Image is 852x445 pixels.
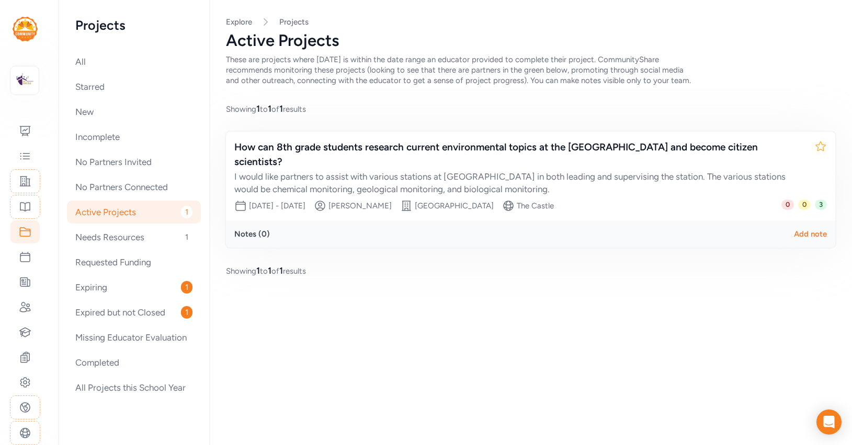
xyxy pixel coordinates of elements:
a: Projects [279,17,309,27]
div: Requested Funding [67,251,201,274]
span: 1 [268,265,271,276]
span: 1 [181,206,192,218]
div: Completed [67,351,201,374]
span: 1 [256,103,260,114]
div: [DATE] - [DATE] [249,201,305,211]
div: No Partners Invited [67,150,201,173]
div: Incomplete [67,125,201,148]
span: 0 [781,200,794,210]
div: [GEOGRAPHIC_DATA] [415,201,494,211]
div: How can 8th grade students research current environmental topics at the [GEOGRAPHIC_DATA] and bec... [234,140,806,169]
span: 1 [279,265,283,276]
span: 1 [181,281,192,294]
div: Add note [794,229,827,239]
nav: Breadcrumb [226,17,835,27]
div: No Partners Connected [67,175,201,198]
span: These are projects where [DATE] is within the date range an educator provided to complete their p... [226,55,691,85]
div: New [67,100,201,123]
span: 1 [279,103,283,114]
img: logo [13,17,38,41]
div: All Projects this School Year [67,376,201,399]
div: [PERSON_NAME] [328,201,392,211]
h2: Projects [75,17,192,33]
div: Open Intercom Messenger [816,409,842,435]
div: Expired but not Closed [67,301,201,324]
div: The Castle [517,201,554,211]
span: Showing to of results [226,264,306,277]
div: Active Projects [226,31,835,50]
div: All [67,50,201,73]
div: Notes ( 0 ) [234,229,270,239]
img: logo [13,69,36,92]
div: Missing Educator Evaluation [67,326,201,349]
span: 1 [181,306,192,319]
span: Showing to of results [226,102,306,115]
span: 1 [268,103,271,114]
div: Expiring [67,276,201,299]
div: I would like partners to assist with various stations at [GEOGRAPHIC_DATA] in both leading and su... [234,170,806,195]
span: 0 [798,200,811,210]
div: Active Projects [67,201,201,224]
span: 3 [815,200,827,210]
div: Starred [67,75,201,98]
div: Needs Resources [67,226,201,249]
span: 1 [256,265,260,276]
a: Explore [226,17,252,27]
span: 1 [181,231,192,243]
